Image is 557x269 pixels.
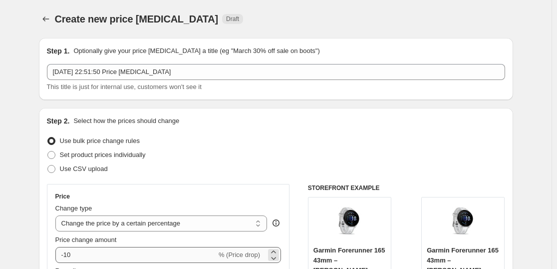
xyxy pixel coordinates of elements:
[219,251,260,258] span: % (Price drop)
[55,247,217,263] input: -15
[443,202,483,242] img: 61MfuIJFrGL_80x.jpg
[73,46,319,56] p: Optionally give your price [MEDICAL_DATA] a title (eg "March 30% off sale on boots")
[47,46,70,56] h2: Step 1.
[60,151,146,158] span: Set product prices individually
[271,218,281,228] div: help
[60,165,108,172] span: Use CSV upload
[47,83,202,90] span: This title is just for internal use, customers won't see it
[47,116,70,126] h2: Step 2.
[329,202,369,242] img: 61MfuIJFrGL_80x.jpg
[60,137,140,144] span: Use bulk price change rules
[55,192,70,200] h3: Price
[47,64,505,80] input: 30% off holiday sale
[55,204,92,212] span: Change type
[39,12,53,26] button: Price change jobs
[55,236,117,243] span: Price change amount
[55,13,219,24] span: Create new price [MEDICAL_DATA]
[308,184,505,192] h6: STOREFRONT EXAMPLE
[226,15,239,23] span: Draft
[73,116,179,126] p: Select how the prices should change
